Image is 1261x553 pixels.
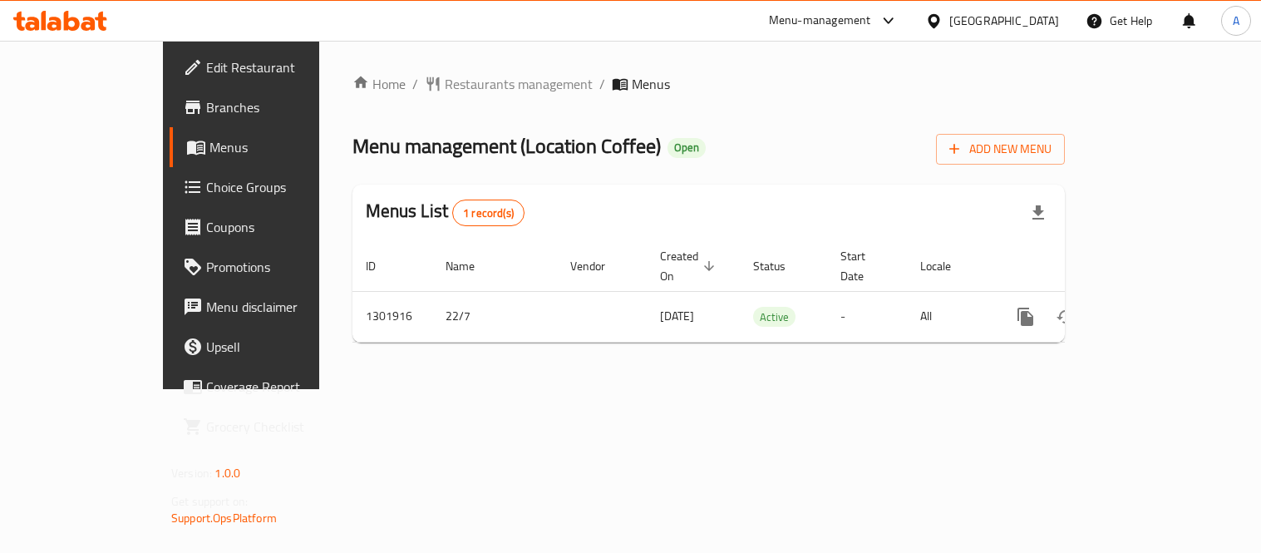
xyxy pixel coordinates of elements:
span: Get support on: [171,491,248,512]
span: Restaurants management [445,74,593,94]
span: Status [753,256,807,276]
a: Promotions [170,247,373,287]
div: Open [667,138,706,158]
span: Menus [632,74,670,94]
span: Grocery Checklist [206,417,360,437]
li: / [412,74,418,94]
a: Choice Groups [170,167,373,207]
span: ID [366,256,397,276]
span: Edit Restaurant [206,57,360,77]
td: 22/7 [432,291,557,342]
span: Open [667,141,706,155]
a: Coverage Report [170,367,373,407]
div: Total records count [452,200,525,226]
span: Created On [660,246,720,286]
a: Coupons [170,207,373,247]
a: Grocery Checklist [170,407,373,447]
span: Choice Groups [206,177,360,197]
nav: breadcrumb [352,74,1065,94]
span: Coupons [206,217,360,237]
span: Menu disclaimer [206,297,360,317]
span: Version: [171,462,212,484]
a: Menu disclaimer [170,287,373,327]
span: Active [753,308,796,327]
span: Locale [920,256,973,276]
span: [DATE] [660,305,694,327]
span: Menus [209,137,360,157]
a: Menus [170,127,373,167]
span: Add New Menu [949,139,1052,160]
button: more [1006,297,1046,337]
span: Coverage Report [206,377,360,397]
span: Vendor [570,256,627,276]
span: 1 record(s) [453,205,524,221]
div: Export file [1018,193,1058,233]
div: Menu-management [769,11,871,31]
li: / [599,74,605,94]
span: 1.0.0 [214,462,240,484]
a: Branches [170,87,373,127]
a: Upsell [170,327,373,367]
h2: Menus List [366,199,525,226]
span: Promotions [206,257,360,277]
span: Branches [206,97,360,117]
span: A [1233,12,1239,30]
span: Start Date [840,246,887,286]
a: Home [352,74,406,94]
td: - [827,291,907,342]
a: Restaurants management [425,74,593,94]
button: Add New Menu [936,134,1065,165]
span: Upsell [206,337,360,357]
td: All [907,291,993,342]
a: Edit Restaurant [170,47,373,87]
td: 1301916 [352,291,432,342]
span: Menu management ( Location Coffee ) [352,127,661,165]
a: Support.OpsPlatform [171,507,277,529]
span: Name [446,256,496,276]
th: Actions [993,241,1179,292]
button: Change Status [1046,297,1086,337]
table: enhanced table [352,241,1179,343]
div: [GEOGRAPHIC_DATA] [949,12,1059,30]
